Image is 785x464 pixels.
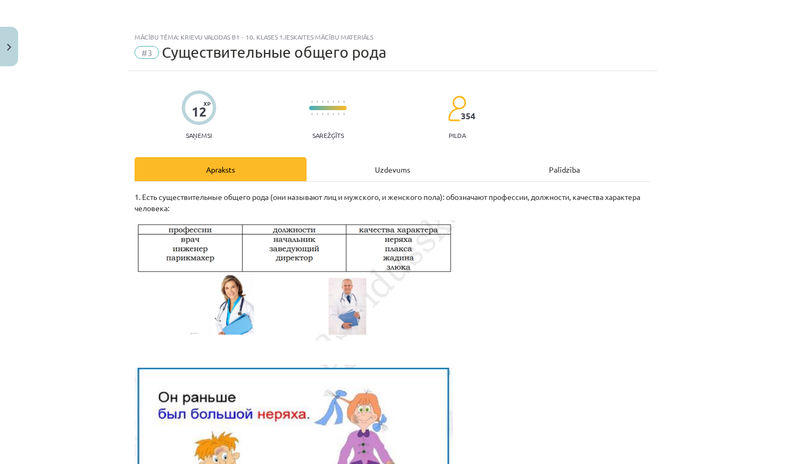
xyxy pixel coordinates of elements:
p: 1. Есть существительные общего рода (они называют лиц и мужского, и женского пола): обозначают пр... [135,191,650,214]
span: 354 [461,111,475,121]
img: icon-short-line-57e1e144782c952c97e751825c79c345078a6d821885a25fce030b3d8c18986b.svg [311,100,312,103]
span: #3 [135,46,159,59]
p: Saņemsi [182,132,216,139]
img: icon-short-line-57e1e144782c952c97e751825c79c345078a6d821885a25fce030b3d8c18986b.svg [338,113,339,115]
div: Palīdzība [478,157,650,181]
div: Mācību tēma: Krievu valodas b1 - 10. klases 1.ieskaites mācību materiāls [135,33,650,41]
img: icon-short-line-57e1e144782c952c97e751825c79c345078a6d821885a25fce030b3d8c18986b.svg [327,100,328,103]
div: 12 [192,104,207,119]
img: icon-short-line-57e1e144782c952c97e751825c79c345078a6d821885a25fce030b3d8c18986b.svg [333,100,334,103]
span: XP [203,100,210,106]
img: students-c634bb4e5e11cddfef0936a35e636f08e4e9abd3cc4e673bd6f9a4125e45ecb1.svg [448,95,466,122]
img: icon-short-line-57e1e144782c952c97e751825c79c345078a6d821885a25fce030b3d8c18986b.svg [333,113,334,115]
p: pilda [449,132,466,139]
img: icon-short-line-57e1e144782c952c97e751825c79c345078a6d821885a25fce030b3d8c18986b.svg [327,113,328,115]
img: icon-short-line-57e1e144782c952c97e751825c79c345078a6d821885a25fce030b3d8c18986b.svg [343,100,344,103]
img: icon-short-line-57e1e144782c952c97e751825c79c345078a6d821885a25fce030b3d8c18986b.svg [343,113,344,115]
img: icon-close-lesson-0947bae3869378f0d4975bcd49f059093ad1ed9edebbc8119c70593378902aed.svg [7,44,11,51]
img: icon-short-line-57e1e144782c952c97e751825c79c345078a6d821885a25fce030b3d8c18986b.svg [317,113,318,115]
span: Cуществительные общего рода [162,43,387,61]
img: icon-short-line-57e1e144782c952c97e751825c79c345078a6d821885a25fce030b3d8c18986b.svg [338,100,339,103]
img: icon-short-line-57e1e144782c952c97e751825c79c345078a6d821885a25fce030b3d8c18986b.svg [322,100,323,103]
div: Apraksts [135,157,307,181]
p: Sarežģīts [312,132,344,139]
div: Uzdevums [307,157,478,181]
img: icon-short-line-57e1e144782c952c97e751825c79c345078a6d821885a25fce030b3d8c18986b.svg [317,100,318,103]
img: icon-short-line-57e1e144782c952c97e751825c79c345078a6d821885a25fce030b3d8c18986b.svg [311,113,312,115]
img: icon-short-line-57e1e144782c952c97e751825c79c345078a6d821885a25fce030b3d8c18986b.svg [322,113,323,115]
